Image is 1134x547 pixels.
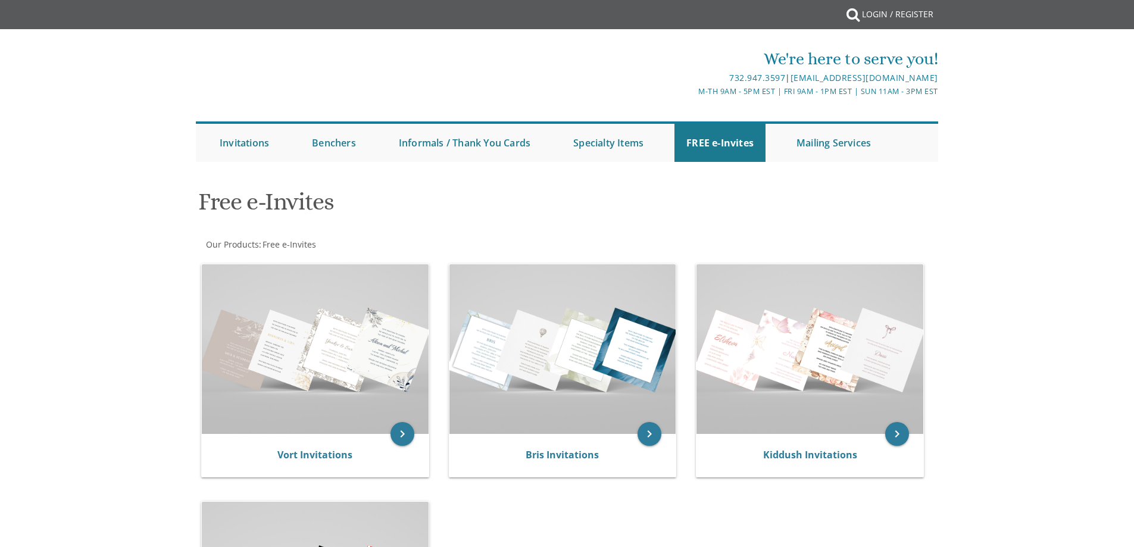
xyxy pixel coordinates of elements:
[696,264,923,434] img: Kiddush Invitations
[885,422,909,446] a: keyboard_arrow_right
[208,124,281,162] a: Invitations
[387,124,542,162] a: Informals / Thank You Cards
[763,448,857,461] a: Kiddush Invitations
[444,85,938,98] div: M-Th 9am - 5pm EST | Fri 9am - 1pm EST | Sun 11am - 3pm EST
[263,239,316,250] span: Free e-Invites
[198,189,684,224] h1: Free e-Invites
[444,47,938,71] div: We're here to serve you!
[638,422,661,446] a: keyboard_arrow_right
[729,72,785,83] a: 732.947.3597
[196,239,567,251] div: :
[261,239,316,250] a: Free e-Invites
[674,124,766,162] a: FREE e-Invites
[449,264,676,434] img: Bris Invitations
[202,264,429,434] img: Vort Invitations
[561,124,655,162] a: Specialty Items
[277,448,352,461] a: Vort Invitations
[205,239,259,250] a: Our Products
[791,72,938,83] a: [EMAIL_ADDRESS][DOMAIN_NAME]
[526,448,599,461] a: Bris Invitations
[785,124,883,162] a: Mailing Services
[444,71,938,85] div: |
[391,422,414,446] a: keyboard_arrow_right
[300,124,368,162] a: Benchers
